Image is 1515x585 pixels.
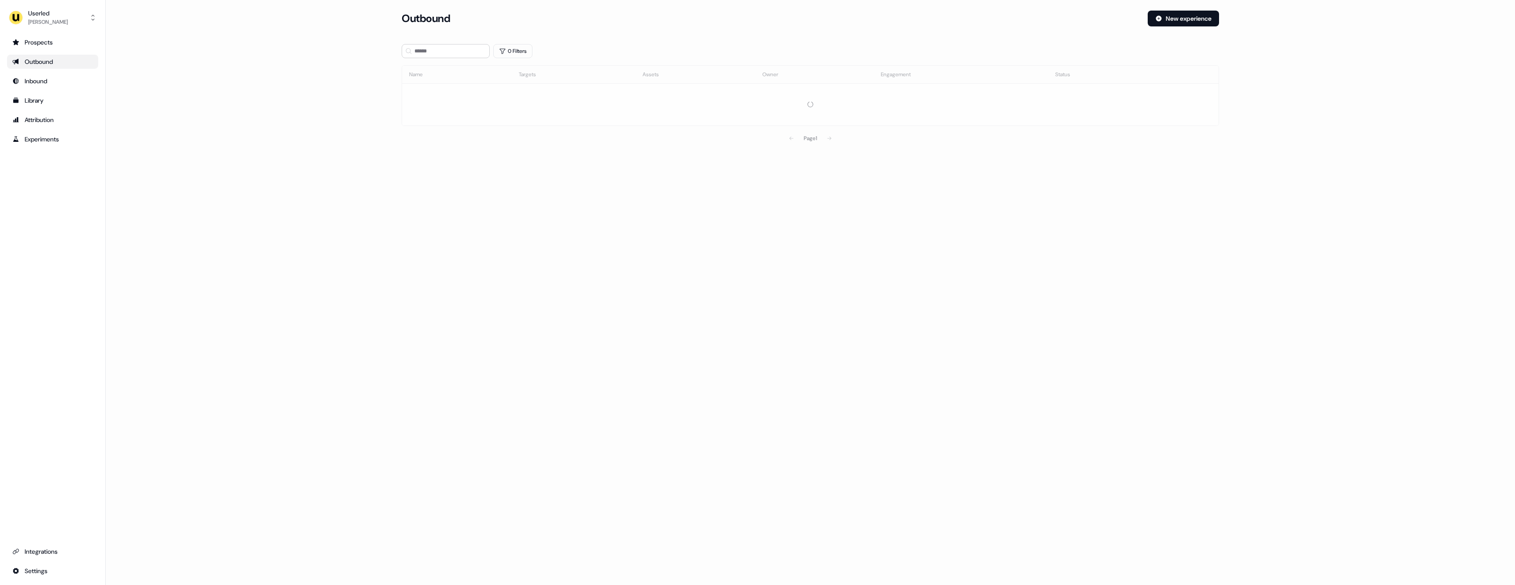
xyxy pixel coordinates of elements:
[7,113,98,127] a: Go to attribution
[12,566,93,575] div: Settings
[7,564,98,578] a: Go to integrations
[12,115,93,124] div: Attribution
[7,74,98,88] a: Go to Inbound
[1148,11,1219,26] button: New experience
[12,57,93,66] div: Outbound
[12,96,93,105] div: Library
[12,135,93,144] div: Experiments
[7,7,98,28] button: Userled[PERSON_NAME]
[12,38,93,47] div: Prospects
[7,93,98,107] a: Go to templates
[7,132,98,146] a: Go to experiments
[402,12,450,25] h3: Outbound
[493,44,532,58] button: 0 Filters
[12,547,93,556] div: Integrations
[7,35,98,49] a: Go to prospects
[28,18,68,26] div: [PERSON_NAME]
[7,544,98,559] a: Go to integrations
[28,9,68,18] div: Userled
[7,55,98,69] a: Go to outbound experience
[12,77,93,85] div: Inbound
